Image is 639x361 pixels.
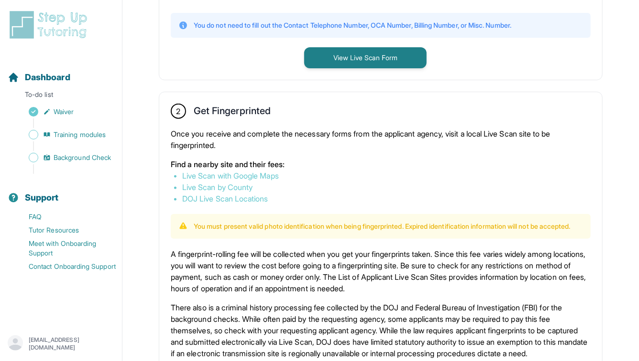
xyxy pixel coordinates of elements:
[194,105,271,120] h2: Get Fingerprinted
[8,128,122,141] a: Training modules
[182,194,268,203] a: DOJ Live Scan Locations
[8,210,122,223] a: FAQ
[29,336,114,351] p: [EMAIL_ADDRESS][DOMAIN_NAME]
[304,53,427,62] a: View Live Scan Form
[171,302,591,359] p: There also is a criminal history processing fee collected by the DOJ and Federal Bureau of Invest...
[4,176,118,208] button: Support
[171,159,591,170] p: Find a nearby site and their fees:
[8,260,122,273] a: Contact Onboarding Support
[8,10,93,40] img: logo
[4,55,118,88] button: Dashboard
[182,171,279,180] a: Live Scan with Google Maps
[8,151,122,164] a: Background Check
[8,105,122,118] a: Waiver
[8,223,122,237] a: Tutor Resources
[54,130,106,139] span: Training modules
[171,128,591,151] p: Once you receive and complete the necessary forms from the applicant agency, visit a local Live S...
[176,106,180,117] span: 2
[194,222,571,231] p: You must present valid photo identification when being fingerprinted. Expired identification info...
[8,71,70,84] a: Dashboard
[194,21,511,30] p: You do not need to fill out the Contact Telephone Number, OCA Number, Billing Number, or Misc. Nu...
[182,182,253,192] a: Live Scan by County
[4,90,118,103] p: To-do list
[171,248,591,294] p: A fingerprint-rolling fee will be collected when you get your fingerprints taken. Since this fee ...
[8,335,114,352] button: [EMAIL_ADDRESS][DOMAIN_NAME]
[8,237,122,260] a: Meet with Onboarding Support
[54,153,111,162] span: Background Check
[54,107,74,117] span: Waiver
[25,191,59,204] span: Support
[304,47,427,68] button: View Live Scan Form
[25,71,70,84] span: Dashboard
